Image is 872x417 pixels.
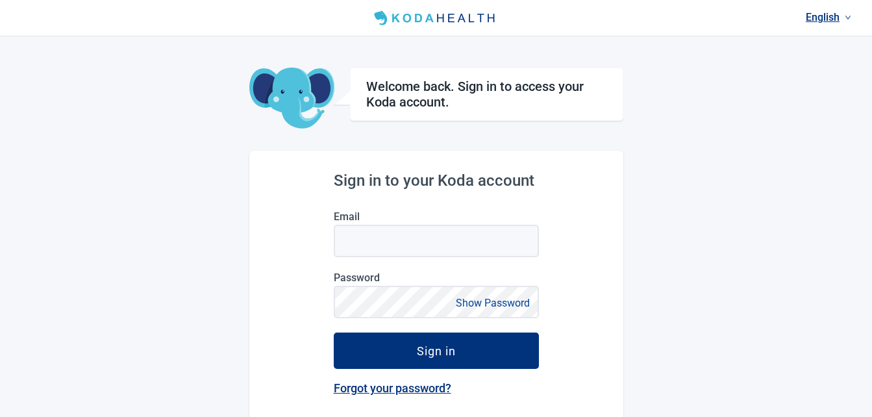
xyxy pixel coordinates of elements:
span: down [845,14,851,21]
h1: Welcome back. Sign in to access your Koda account. [366,79,607,110]
label: Email [334,210,539,223]
div: Sign in [417,344,456,357]
button: Show Password [452,294,534,312]
label: Password [334,272,539,284]
a: Current language: English [801,6,856,28]
a: Forgot your password? [334,381,451,395]
img: Koda Elephant [249,68,334,130]
img: Koda Health [369,8,503,29]
h2: Sign in to your Koda account [334,171,539,190]
button: Sign in [334,333,539,369]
